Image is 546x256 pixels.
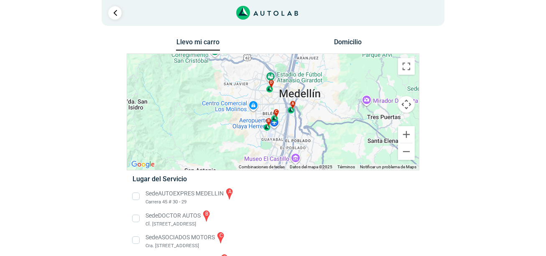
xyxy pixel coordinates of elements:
[291,101,294,107] span: a
[270,80,273,86] span: d
[236,8,299,16] a: Link al sitio de autolab
[239,164,285,170] button: Combinaciones de teclas
[129,159,157,170] a: Abre esta zona en Google Maps (se abre en una nueva ventana)
[133,175,413,183] h5: Lugar del Servicio
[129,159,157,170] img: Google
[326,38,370,50] button: Domicilio
[398,126,415,143] button: Ampliar
[275,109,278,115] span: c
[290,165,332,169] span: Datos del mapa ©2025
[360,165,416,169] a: Notificar un problema de Maps
[108,6,122,20] a: Ir al paso anterior
[398,58,415,75] button: Cambiar a la vista en pantalla completa
[337,165,355,169] a: Términos (se abre en una nueva pestaña)
[268,118,270,124] span: b
[398,143,415,160] button: Reducir
[398,96,415,113] button: Controles de visualización del mapa
[176,38,220,51] button: Llevo mi carro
